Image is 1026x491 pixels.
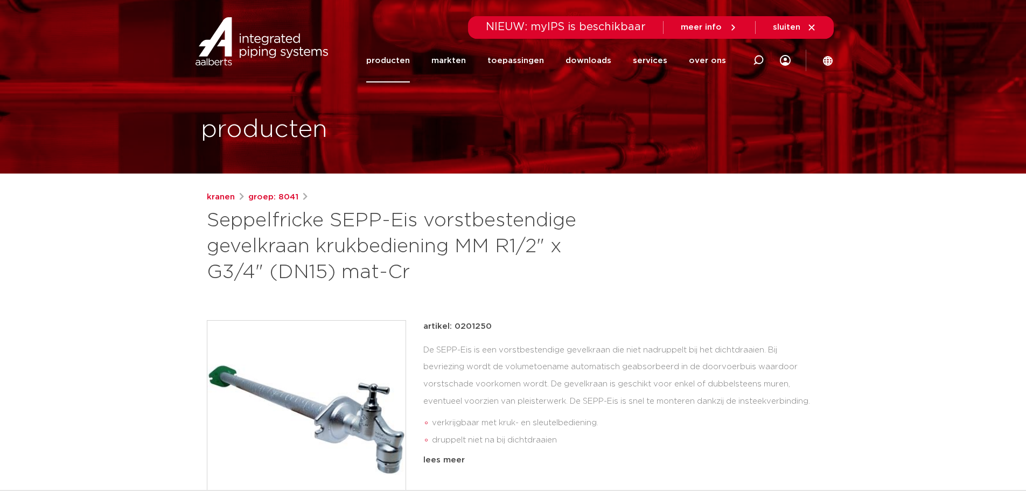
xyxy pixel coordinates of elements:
p: artikel: 0201250 [423,320,492,333]
li: eenvoudige en snelle montage dankzij insteekverbinding [432,449,820,466]
a: over ons [689,39,726,82]
li: druppelt niet na bij dichtdraaien [432,432,820,449]
a: meer info [681,23,738,32]
div: my IPS [780,39,791,82]
div: De SEPP-Eis is een vorstbestendige gevelkraan die niet nadruppelt bij het dichtdraaien. Bij bevri... [423,342,820,449]
a: sluiten [773,23,816,32]
span: meer info [681,23,722,31]
span: sluiten [773,23,800,31]
h1: Seppelfricke SEPP-Eis vorstbestendige gevelkraan krukbediening MM R1/2" x G3/4" (DN15) mat-Cr [207,208,611,286]
a: groep: 8041 [248,191,298,204]
h1: producten [201,113,327,147]
span: NIEUW: myIPS is beschikbaar [486,22,646,32]
a: kranen [207,191,235,204]
nav: Menu [366,39,726,82]
a: producten [366,39,410,82]
a: services [633,39,667,82]
a: downloads [566,39,611,82]
li: verkrijgbaar met kruk- en sleutelbediening. [432,414,820,432]
a: toepassingen [487,39,544,82]
a: markten [431,39,466,82]
div: lees meer [423,454,820,467]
